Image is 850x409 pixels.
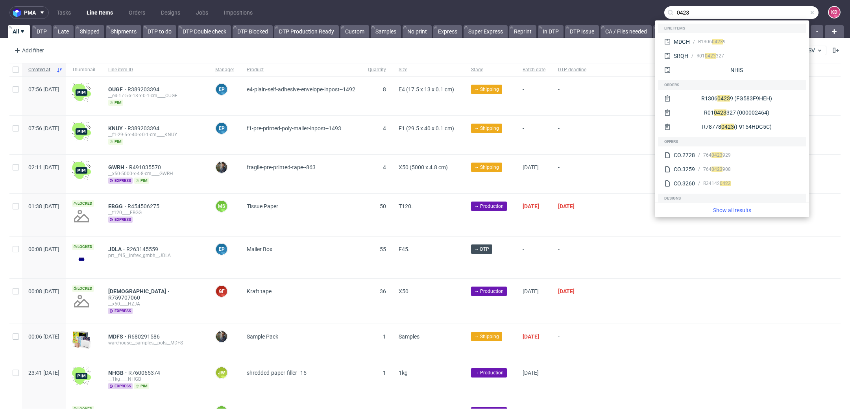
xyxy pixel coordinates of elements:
a: [DEMOGRAPHIC_DATA] [108,288,171,294]
span: Locked [72,200,94,207]
span: → Shipping [474,333,499,340]
span: - [558,164,586,184]
span: 23 [710,53,716,59]
span: 04 [712,39,717,44]
div: warehouse__samples__pols__MDFS [108,340,203,346]
span: Locked [72,285,94,292]
a: DTP Blocked [233,25,273,38]
img: wHgJFi1I6lmhQAAAABJRU5ErkJggg== [72,83,91,102]
div: 764 [703,152,717,159]
div: 327 [710,52,724,59]
span: → DTP [474,246,489,253]
span: Kraft tape [247,288,272,294]
span: 55 [380,246,386,252]
a: No print [403,25,432,38]
div: CO.3260 [674,180,695,187]
div: CO.2728 [674,151,695,159]
a: CA / Files needed [601,25,652,38]
span: - [558,246,586,268]
span: pim [134,383,149,389]
span: NHGB [108,370,128,376]
a: Jobs [191,6,213,19]
span: Manager [215,67,234,73]
span: → Shipping [474,164,499,171]
a: Line Items [82,6,118,19]
img: wHgJFi1I6lmhQAAAABJRU5ErkJggg== [72,366,91,385]
a: DTP [32,25,52,38]
span: 04 [705,53,710,59]
img: no_design.png [72,292,91,311]
span: 1 [383,370,386,376]
span: Created at [28,67,53,73]
span: 23 [717,39,723,44]
img: wHgJFi1I6lmhQAAAABJRU5ErkJggg== [72,161,91,180]
a: R680291586 [128,333,161,340]
span: Product [247,67,355,73]
a: Super Express [464,25,508,38]
span: [DATE] [558,288,575,294]
span: OUGF [108,86,128,93]
span: - [558,86,586,106]
span: Thumbnail [72,67,96,73]
span: 00:08 [DATE] [28,288,59,294]
span: - [523,125,545,145]
span: EBGG [108,203,128,209]
span: F45. [399,246,410,252]
span: 00:06 [DATE] [28,333,59,340]
a: DTP to do [143,25,176,38]
span: GWRH [108,164,129,170]
a: Designs [156,6,185,19]
div: __e4-17-5-x-13-x-0-1-cm____OUGF [108,93,203,99]
div: __1kg____NHGB [108,376,203,382]
figcaption: JW [216,367,227,378]
a: KNUY [108,125,128,131]
span: 07:56 [DATE] [28,125,59,131]
div: R78778 [702,123,728,131]
div: Line items [658,24,806,33]
span: express [108,217,133,223]
span: Stage [471,67,510,73]
span: 23 [717,167,722,172]
span: Locked [72,244,94,250]
span: 04 [714,109,720,116]
div: prt__f45__infrex_gmbh__JDLA [108,252,203,259]
a: Tasks [52,6,76,19]
a: JDLA [108,246,126,252]
a: DTP Production Ready [274,25,339,38]
figcaption: EP [216,84,227,95]
span: 23 [717,152,722,158]
a: Custom [340,25,369,38]
a: R389203394 [128,125,161,131]
a: R760065374 [128,370,162,376]
span: → Production [474,369,504,376]
div: 764 [703,166,717,173]
span: 04 [717,95,724,102]
span: [DATE] [523,164,539,170]
span: - [558,333,586,350]
span: 23:41 [DATE] [28,370,59,376]
a: R759707060 [108,294,142,301]
span: T120. [399,203,413,209]
div: CO.3259 [674,165,695,173]
figcaption: EP [216,123,227,134]
span: Size [399,67,458,73]
span: e4-plain-self-adhesive-envelope-inpost--1492 [247,86,355,93]
span: X50 (5000 x 4.8 cm) [399,164,448,170]
a: Shipments [106,25,141,38]
a: R454506275 [128,203,161,209]
span: [DATE] [523,370,539,376]
div: R1306 [698,38,717,45]
img: wHgJFi1I6lmhQAAAABJRU5ErkJggg== [72,122,91,141]
span: R491035570 [129,164,163,170]
a: DTP Double check [178,25,231,38]
span: Line item ID [108,67,203,73]
span: Samples [399,333,419,340]
div: SRQH [674,52,688,60]
span: 4 [383,164,386,170]
div: R1306 [701,94,724,102]
div: Orders [658,80,806,90]
div: 929 [717,152,731,159]
div: MDGH [674,38,690,46]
